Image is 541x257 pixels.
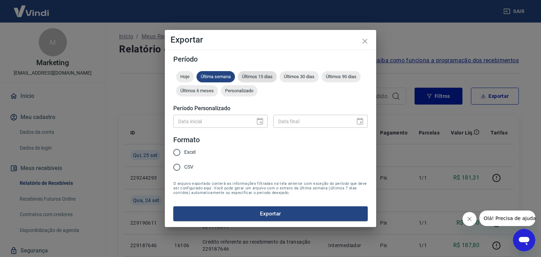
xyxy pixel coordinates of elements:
span: Últimos 6 meses [176,88,218,93]
div: Últimos 90 dias [322,71,361,82]
iframe: Botão para abrir a janela de mensagens [513,229,535,251]
span: Últimos 90 dias [322,74,361,79]
span: Última semana [197,74,235,79]
div: Últimos 30 dias [280,71,319,82]
span: CSV [184,163,193,171]
span: O arquivo exportado conterá as informações filtradas na tela anterior com exceção do período que ... [173,181,368,195]
h4: Exportar [170,36,371,44]
div: Última semana [197,71,235,82]
span: Olá! Precisa de ajuda? [4,5,59,11]
div: Últimos 6 meses [176,85,218,96]
span: Hoje [176,74,194,79]
span: Excel [184,149,195,156]
iframe: Mensagem da empresa [479,211,535,226]
div: Hoje [176,71,194,82]
button: close [356,33,373,50]
input: DD/MM/YYYY [273,115,350,128]
div: Últimos 15 dias [238,71,277,82]
iframe: Fechar mensagem [462,212,477,226]
button: Exportar [173,206,368,221]
h5: Período [173,56,368,63]
span: Personalizado [221,88,257,93]
div: Personalizado [221,85,257,96]
span: Últimos 30 dias [280,74,319,79]
h5: Período Personalizado [173,105,368,112]
input: DD/MM/YYYY [173,115,250,128]
legend: Formato [173,135,200,145]
span: Últimos 15 dias [238,74,277,79]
